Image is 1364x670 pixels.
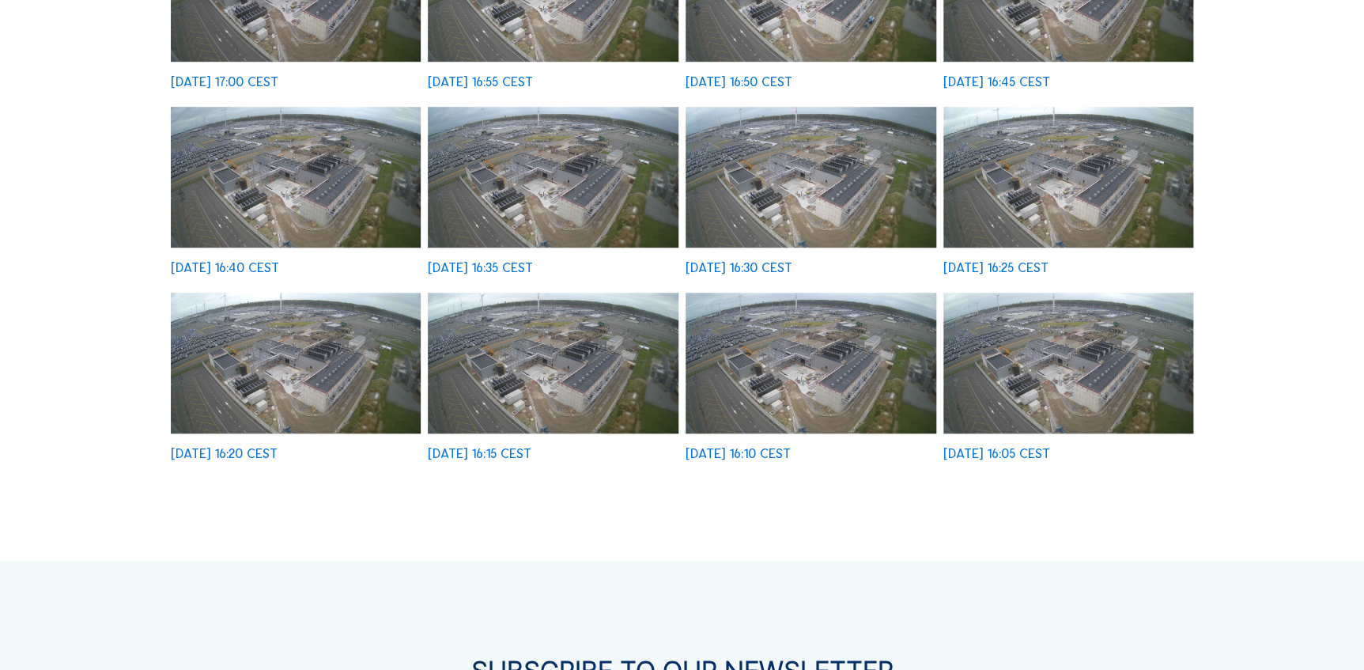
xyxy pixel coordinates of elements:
[428,293,678,433] img: image_53250805
[171,293,421,433] img: image_53250951
[428,107,678,248] img: image_53251372
[171,75,278,89] div: [DATE] 17:00 CEST
[686,75,792,89] div: [DATE] 16:50 CEST
[686,107,936,248] img: image_53251234
[428,261,533,274] div: [DATE] 16:35 CEST
[943,75,1050,89] div: [DATE] 16:45 CEST
[171,261,279,274] div: [DATE] 16:40 CEST
[943,293,1194,433] img: image_53250519
[686,261,792,274] div: [DATE] 16:30 CEST
[943,261,1049,274] div: [DATE] 16:25 CEST
[428,75,533,89] div: [DATE] 16:55 CEST
[171,447,278,460] div: [DATE] 16:20 CEST
[171,107,421,248] img: image_53251515
[943,447,1050,460] div: [DATE] 16:05 CEST
[428,447,531,460] div: [DATE] 16:15 CEST
[943,107,1194,248] img: image_53251088
[686,293,936,433] img: image_53250668
[686,447,791,460] div: [DATE] 16:10 CEST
